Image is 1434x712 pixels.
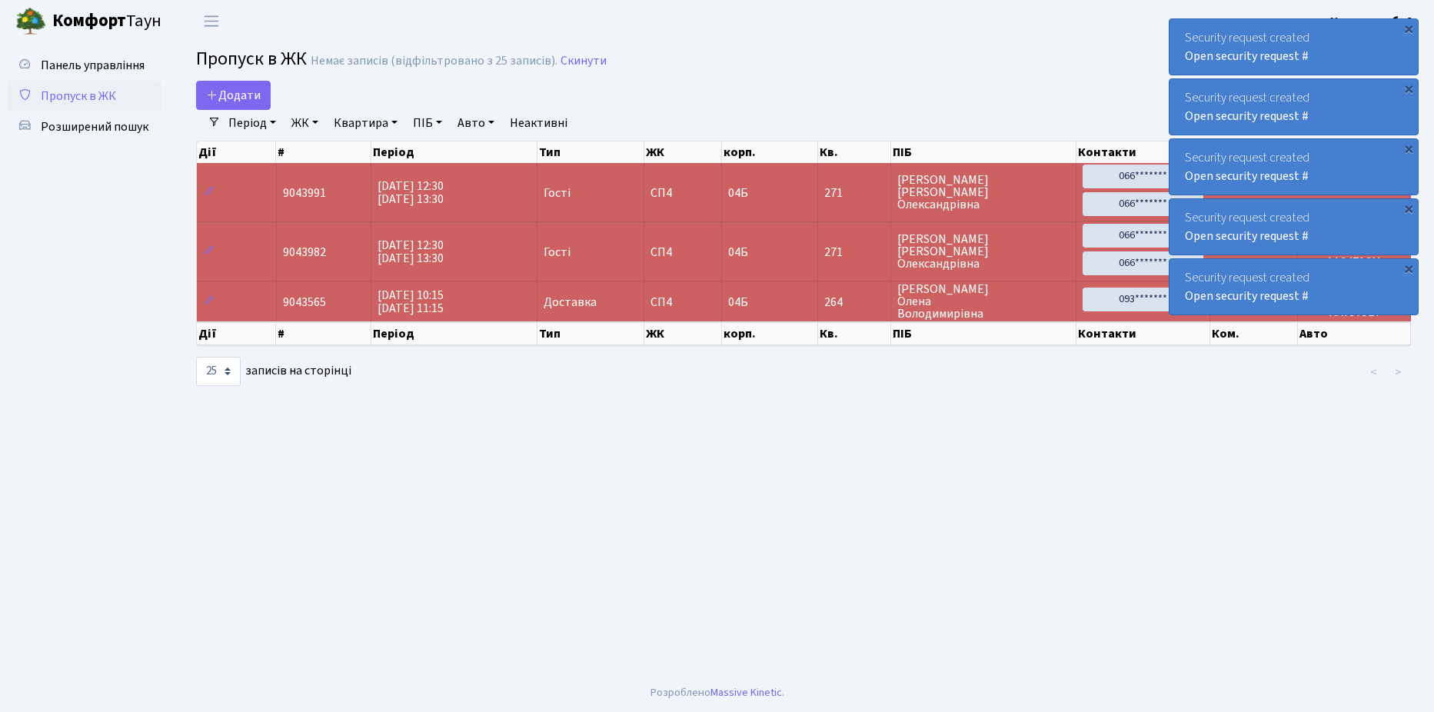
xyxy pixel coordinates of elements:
button: Переключити навігацію [192,8,231,34]
a: Консьєрж б. 4. [1330,12,1416,31]
span: [DATE] 12:30 [DATE] 13:30 [378,237,444,267]
a: Додати [196,81,271,110]
th: Період [371,141,537,163]
th: Тип [537,141,644,163]
div: Security request created [1169,259,1418,314]
div: × [1401,201,1416,216]
span: Додати [206,87,261,104]
span: Гості [544,246,571,258]
a: Open security request # [1185,288,1309,304]
th: # [276,322,371,345]
img: logo.png [15,6,46,37]
span: [DATE] 10:15 [DATE] 11:15 [378,287,444,317]
span: 04Б [728,244,748,261]
th: Період [371,322,537,345]
span: 271 [824,246,884,258]
th: Ком. [1210,322,1298,345]
div: × [1401,141,1416,156]
th: Контакти [1076,322,1210,345]
div: × [1401,21,1416,36]
th: корп. [722,141,818,163]
a: Період [222,110,282,136]
span: СП4 [650,246,715,258]
th: Дії [197,141,276,163]
a: Квартира [328,110,404,136]
span: Таун [52,8,161,35]
th: Авто [1298,322,1411,345]
span: 9043991 [283,185,326,201]
th: ПІБ [891,141,1076,163]
th: ЖК [644,141,722,163]
a: Неактивні [504,110,574,136]
span: 271 [824,187,884,199]
span: Гості [544,187,571,199]
span: Пропуск в ЖК [41,88,116,105]
span: 264 [824,296,884,308]
a: Скинути [561,54,607,68]
a: Панель управління [8,50,161,81]
a: ЖК [285,110,324,136]
span: Розширений пошук [41,118,148,135]
a: Massive Kinetic [710,684,782,700]
th: Кв. [818,322,891,345]
a: Пропуск в ЖК [8,81,161,111]
th: ЖК [644,322,722,345]
span: [PERSON_NAME] Олена Володимирівна [897,283,1070,320]
div: Security request created [1169,199,1418,255]
th: Контакти [1076,141,1210,163]
div: Немає записів (відфільтровано з 25 записів). [311,54,557,68]
div: × [1401,81,1416,96]
div: Security request created [1169,19,1418,75]
span: 9043565 [283,294,326,311]
span: 04Б [728,185,748,201]
div: Security request created [1169,139,1418,195]
span: Панель управління [41,57,145,74]
th: Тип [537,322,644,345]
h5: KA7979BI [1304,305,1404,320]
span: Доставка [544,296,597,308]
b: Консьєрж б. 4. [1330,13,1416,30]
select: записів на сторінці [196,357,241,386]
span: СП4 [650,187,715,199]
a: Авто [451,110,501,136]
span: Пропуск в ЖК [196,45,307,72]
a: Open security request # [1185,108,1309,125]
a: Open security request # [1185,168,1309,185]
span: 9043982 [283,244,326,261]
th: ПІБ [891,322,1076,345]
th: Кв. [818,141,891,163]
div: × [1401,261,1416,276]
span: [PERSON_NAME] [PERSON_NAME] Олександрівна [897,174,1070,211]
span: 04Б [728,294,748,311]
span: СП4 [650,296,715,308]
div: Розроблено . [650,684,784,701]
span: [PERSON_NAME] [PERSON_NAME] Олександрівна [897,233,1070,270]
div: Security request created [1169,79,1418,135]
a: Open security request # [1185,48,1309,65]
th: корп. [722,322,818,345]
th: # [276,141,371,163]
span: [DATE] 12:30 [DATE] 13:30 [378,178,444,208]
label: записів на сторінці [196,357,351,386]
a: ПІБ [407,110,448,136]
a: Розширений пошук [8,111,161,142]
th: Дії [197,322,276,345]
a: Open security request # [1185,228,1309,245]
b: Комфорт [52,8,126,33]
